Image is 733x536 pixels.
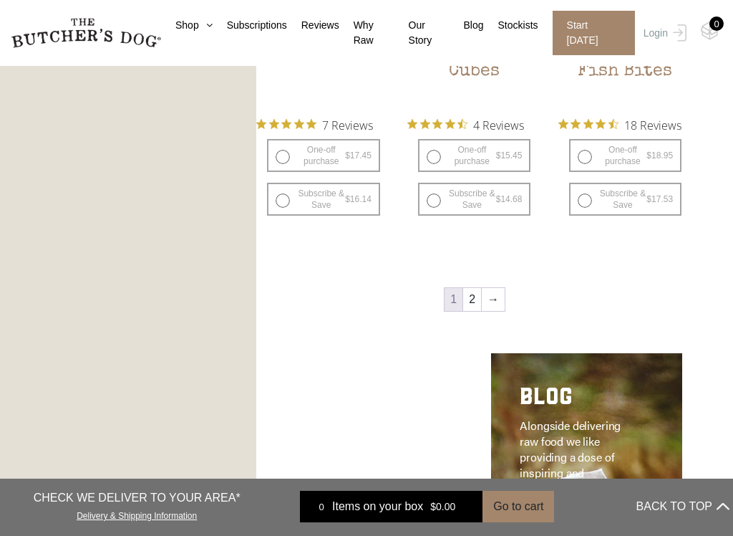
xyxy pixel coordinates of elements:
[256,39,390,107] h2: Lamb Liver
[484,18,538,33] a: Stockists
[445,288,462,311] span: Page 1
[161,18,213,33] a: Shop
[345,194,372,204] bdi: 16.14
[311,499,332,514] div: 0
[473,114,524,135] span: 4 Reviews
[538,11,640,55] a: Start [DATE]
[345,194,350,204] span: $
[709,16,724,31] div: 0
[482,288,505,311] a: →
[496,194,501,204] span: $
[496,150,523,161] bdi: 15.45
[496,150,501,161] span: $
[553,11,635,55] span: Start [DATE]
[34,489,241,507] p: CHECK WE DELIVER TO YOUR AREA*
[394,18,450,48] a: Our Story
[701,21,719,40] img: TBD_Cart-Empty.png
[267,183,379,216] label: Subscribe & Save
[267,139,379,172] label: One-off purchase
[520,382,632,418] h2: BLOG
[407,39,541,107] h2: Lamb Puff Cubes
[558,114,681,135] button: Rated 4.7 out of 5 stars from 18 reviews. Jump to reviews.
[646,150,651,161] span: $
[640,11,686,55] a: Login
[646,194,673,204] bdi: 17.53
[558,39,692,107] h2: Mackerel Fish Bites
[569,139,681,172] label: One-off purchase
[407,114,524,135] button: Rated 4.5 out of 5 stars from 4 reviews. Jump to reviews.
[300,491,482,522] a: 0 Items on your box $0.00
[332,498,423,515] span: Items on your box
[482,491,554,522] button: Go to cart
[569,183,681,216] label: Subscribe & Save
[496,194,523,204] bdi: 14.68
[418,139,530,172] label: One-off purchase
[339,18,394,48] a: Why Raw
[213,18,287,33] a: Subscriptions
[287,18,339,33] a: Reviews
[430,501,436,512] span: $
[345,150,372,161] bdi: 17.45
[430,501,455,512] bdi: 0.00
[322,114,373,135] span: 7 Reviews
[636,489,729,524] button: BACK TO TOP
[418,183,530,216] label: Subscribe & Save
[646,150,673,161] bdi: 18.95
[77,507,197,521] a: Delivery & Shipping Information
[256,114,373,135] button: Rated 5 out of 5 stars from 7 reviews. Jump to reviews.
[296,382,408,418] h2: APOTHECARY
[450,18,484,33] a: Blog
[463,288,481,311] a: Page 2
[646,194,651,204] span: $
[624,114,681,135] span: 18 Reviews
[345,150,350,161] span: $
